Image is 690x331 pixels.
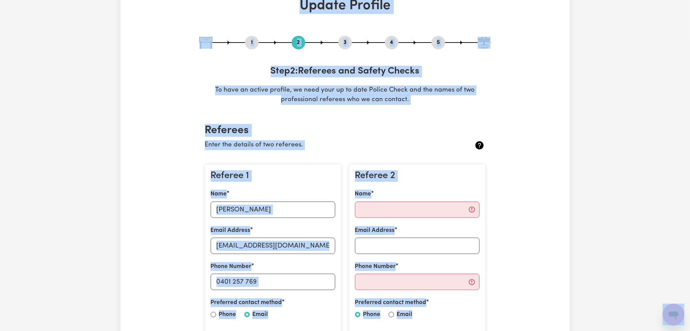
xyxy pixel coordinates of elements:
iframe: Button to launch messaging window [663,304,685,326]
label: Email [253,310,268,319]
h3: Step 2 : Referees and Safety Checks [199,66,491,77]
label: Name [355,190,371,199]
h3: Referee 2 [355,170,480,182]
label: Name [211,190,227,199]
h3: Referee 1 [211,170,335,182]
button: Go to step 4 [385,38,399,47]
label: Phone Number [211,262,252,271]
button: Go to step 5 [432,38,445,47]
p: To have an active profile, we need your up to date Police Check and the names of two professional... [199,85,491,105]
h2: Referees [205,124,485,137]
label: Phone Number [355,262,396,271]
button: Go to step 1 [245,38,259,47]
label: Email [397,310,413,319]
button: Go to step 2 [292,38,305,47]
label: Phone [363,310,381,319]
label: Email Address [355,226,395,235]
label: Phone [219,310,236,319]
button: Go to step 3 [338,38,352,47]
p: Enter the details of two referees. [205,140,439,150]
label: Preferred contact method [355,298,427,307]
label: Preferred contact method [211,298,282,307]
label: Email Address [211,226,251,235]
